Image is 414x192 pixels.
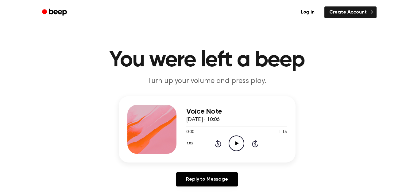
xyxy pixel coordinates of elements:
[89,76,325,86] p: Turn up your volume and press play.
[279,129,287,135] span: 1:15
[324,6,377,18] a: Create Account
[38,6,72,18] a: Beep
[50,49,364,71] h1: You were left a beep
[186,117,220,123] span: [DATE] · 10:06
[176,172,238,186] a: Reply to Message
[186,138,195,149] button: 1.0x
[186,129,194,135] span: 0:00
[295,5,321,19] a: Log in
[186,108,287,116] h3: Voice Note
